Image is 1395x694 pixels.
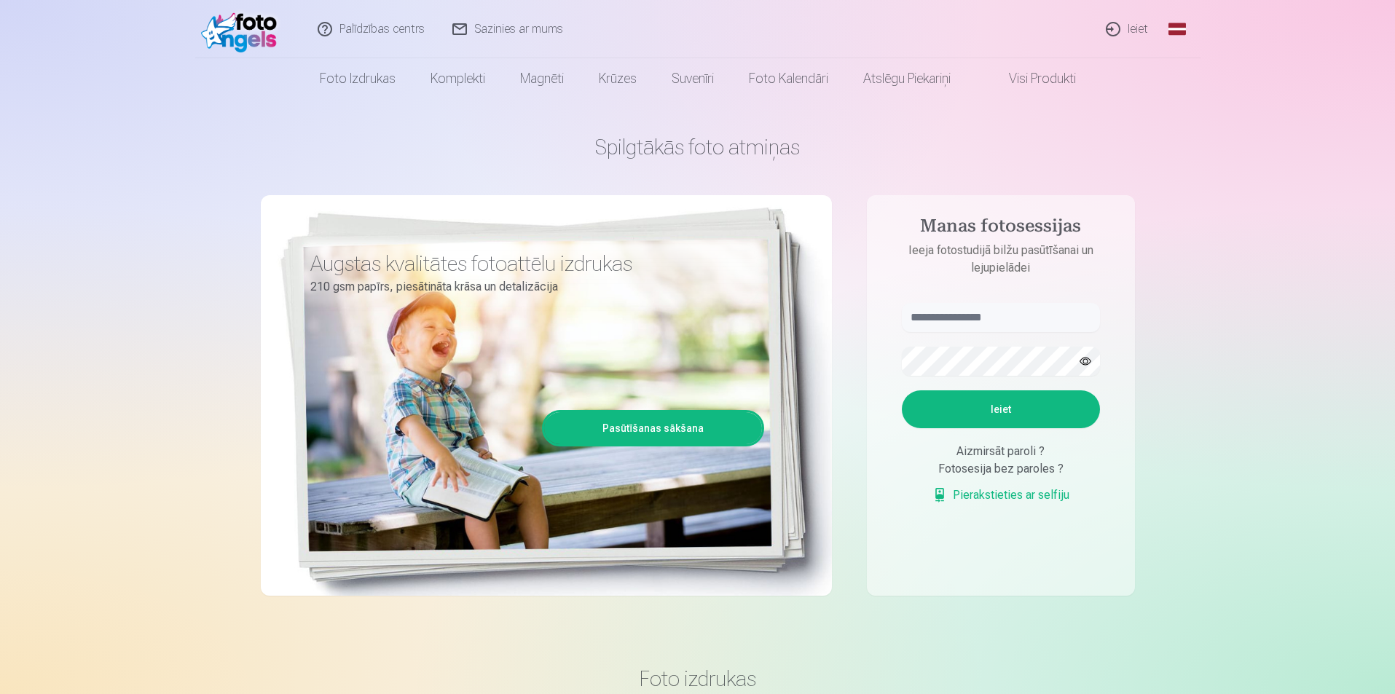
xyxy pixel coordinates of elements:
[932,486,1069,504] a: Pierakstieties ar selfiju
[272,666,1123,692] h3: Foto izdrukas
[261,134,1135,160] h1: Spilgtākās foto atmiņas
[544,412,762,444] a: Pasūtīšanas sākšana
[310,277,753,297] p: 210 gsm papīrs, piesātināta krāsa un detalizācija
[503,58,581,99] a: Magnēti
[887,242,1115,277] p: Ieeja fotostudijā bilžu pasūtīšanai un lejupielādei
[413,58,503,99] a: Komplekti
[654,58,731,99] a: Suvenīri
[302,58,413,99] a: Foto izdrukas
[731,58,846,99] a: Foto kalendāri
[846,58,968,99] a: Atslēgu piekariņi
[201,6,285,52] img: /fa1
[887,216,1115,242] h4: Manas fotosessijas
[581,58,654,99] a: Krūzes
[310,251,753,277] h3: Augstas kvalitātes fotoattēlu izdrukas
[902,390,1100,428] button: Ieiet
[902,443,1100,460] div: Aizmirsāt paroli ?
[968,58,1093,99] a: Visi produkti
[902,460,1100,478] div: Fotosesija bez paroles ?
